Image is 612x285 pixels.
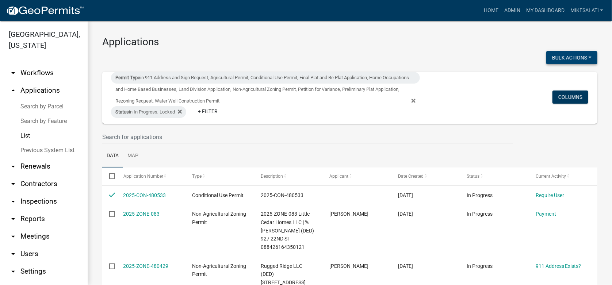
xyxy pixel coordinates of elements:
a: Home [481,4,501,18]
a: 2025-ZONE-083 [123,211,160,217]
span: Type [192,174,202,179]
a: MikeSalati [567,4,606,18]
a: Require User [536,192,564,198]
span: In Progress [467,211,493,217]
i: arrow_drop_down [9,232,18,241]
button: Bulk Actions [546,51,597,64]
i: arrow_drop_down [9,250,18,258]
a: Payment [536,211,556,217]
datatable-header-cell: Applicant [322,167,391,185]
span: Conditional Use Permit [192,192,244,198]
span: Non-Agricultural Zoning Permit [192,211,246,225]
span: Date Created [398,174,424,179]
i: arrow_drop_down [9,197,18,206]
i: arrow_drop_down [9,162,18,171]
datatable-header-cell: Current Activity [529,167,597,185]
datatable-header-cell: Application Number [116,167,185,185]
a: Data [102,145,123,168]
i: arrow_drop_down [9,180,18,188]
a: 2025-ZONE-480429 [123,263,169,269]
div: in 911 Address and Sign Request, Agricultural Permit, Conditional Use Permit, Final Plat and Re P... [111,72,420,84]
i: arrow_drop_up [9,86,18,95]
datatable-header-cell: Description [254,167,322,185]
span: 09/18/2025 [398,263,413,269]
a: Admin [501,4,523,18]
span: Status [115,109,129,115]
span: Katie Darby [329,263,368,269]
i: arrow_drop_down [9,215,18,223]
a: + Filter [192,105,223,118]
input: Search for applications [102,130,513,145]
datatable-header-cell: Date Created [391,167,460,185]
div: in In Progress, Locked [111,106,186,118]
span: 09/18/2025 [398,211,413,217]
span: Current Activity [536,174,566,179]
a: Map [123,145,143,168]
button: Columns [552,90,588,104]
span: Applicant [329,174,348,179]
a: 2025-CON-480533 [123,192,166,198]
span: Non-Agricultural Zoning Permit [192,263,246,277]
span: 2025-ZONE-083 Little Cedar Homes LLC | % Samuel Drenth (DED) 927 22ND ST 088426164350121 [261,211,314,250]
span: Description [261,174,283,179]
i: arrow_drop_down [9,69,18,77]
span: 2025-CON-480533 [261,192,303,198]
span: 09/18/2025 [398,192,413,198]
datatable-header-cell: Status [460,167,529,185]
span: Application Number [123,174,163,179]
span: In Progress [467,263,493,269]
span: In Progress [467,192,493,198]
span: Status [467,174,480,179]
span: Permit Type [115,75,140,80]
datatable-header-cell: Select [102,167,116,185]
a: My Dashboard [523,4,567,18]
a: 911 Address Exists? [536,263,581,269]
h3: Applications [102,36,597,48]
datatable-header-cell: Type [185,167,254,185]
span: Sam Drenth [329,211,368,217]
i: arrow_drop_down [9,267,18,276]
